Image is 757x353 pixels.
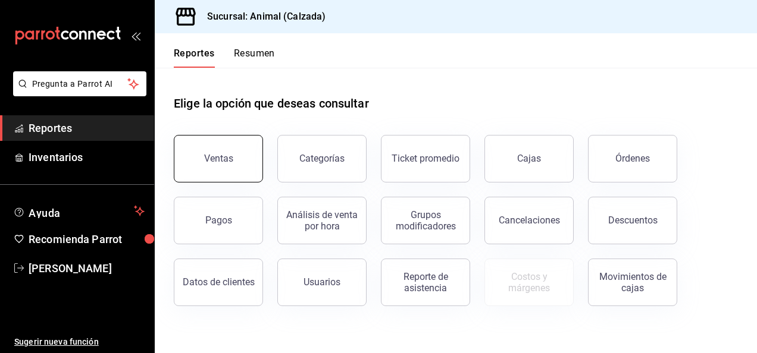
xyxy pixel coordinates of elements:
a: Pregunta a Parrot AI [8,86,146,99]
button: Grupos modificadores [381,197,470,244]
div: Pagos [205,215,232,226]
button: Movimientos de cajas [588,259,677,306]
button: Cancelaciones [484,197,574,244]
button: Ticket promedio [381,135,470,182]
button: Datos de clientes [174,259,263,306]
button: Usuarios [277,259,367,306]
div: Movimientos de cajas [596,271,670,294]
div: Órdenes [615,153,650,164]
button: Descuentos [588,197,677,244]
div: Descuentos [608,215,658,226]
font: Reportes [29,122,72,134]
font: Recomienda Parrot [29,233,122,245]
a: Cajas [484,135,574,182]
h3: Sucursal: Animal (Calzada) [198,10,326,24]
div: Cajas [517,152,542,166]
button: open_drawer_menu [131,31,140,40]
font: Sugerir nueva función [14,337,99,346]
font: Reportes [174,48,215,59]
div: Análisis de venta por hora [285,209,359,232]
div: Grupos modificadores [389,209,462,232]
h1: Elige la opción que deseas consultar [174,94,369,112]
span: Pregunta a Parrot AI [32,78,128,90]
div: Ventas [204,153,233,164]
button: Ventas [174,135,263,182]
div: Categorías [299,153,345,164]
div: Ticket promedio [392,153,459,164]
font: [PERSON_NAME] [29,262,112,275]
button: Pagos [174,197,263,244]
button: Categorías [277,135,367,182]
span: Ayuda [29,204,129,218]
button: Resumen [234,48,275,68]
div: Costos y márgenes [492,271,566,294]
button: Contrata inventarios para ver este reporte [484,259,574,306]
div: Usuarios [304,276,340,288]
div: Reporte de asistencia [389,271,462,294]
div: Cancelaciones [499,215,560,226]
button: Pregunta a Parrot AI [13,71,146,96]
div: Datos de clientes [183,276,255,288]
button: Órdenes [588,135,677,182]
button: Reporte de asistencia [381,259,470,306]
button: Análisis de venta por hora [277,197,367,244]
font: Inventarios [29,151,83,163]
div: Pestañas de navegación [174,48,275,68]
